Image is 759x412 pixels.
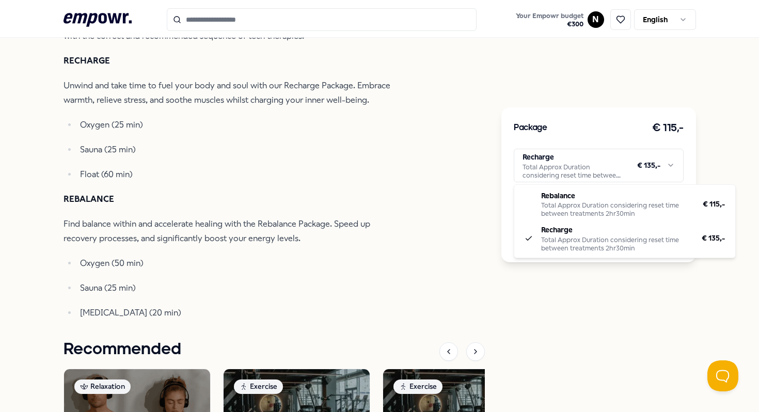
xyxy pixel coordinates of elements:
[703,198,725,210] span: € 115,-
[541,201,690,218] div: Total Approx Duration considering reset time between treatments 2hr30min
[702,232,725,244] span: € 135,-
[541,224,689,235] p: Recharge
[541,190,690,201] p: Rebalance
[541,236,689,252] div: Total Approx Duration considering reset time between treatments 2hr30min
